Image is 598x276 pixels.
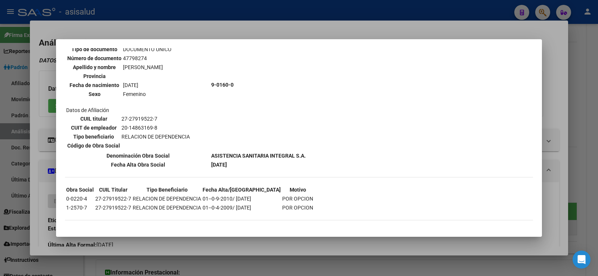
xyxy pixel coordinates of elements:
th: Apellido y nombre [67,63,122,71]
td: RELACION DE DEPENDENCIA [132,204,201,212]
td: Datos personales Datos de Afiliación [66,19,210,151]
td: DOCUMENTO UNICO [123,45,209,53]
th: Obra Social [66,186,94,194]
td: 27-27919522-7 [95,204,132,212]
td: 01--0-9-2010/ [DATE] [202,195,281,203]
th: Número de documento [67,54,122,62]
th: Provincia [67,72,122,80]
b: 9-0160-0 [211,82,234,88]
b: [DATE] [211,162,227,168]
th: Motivo [282,186,314,194]
th: CUIL Titular [95,186,132,194]
td: POR OPCION [282,195,314,203]
td: RELACION DE DEPENDENCIA [132,195,201,203]
td: POR OPCION [282,204,314,212]
th: Fecha de nacimiento [67,81,122,89]
th: Denominación Obra Social [66,152,210,160]
th: Código de Obra Social [67,142,120,150]
td: 27-27919522-7 [121,115,190,123]
td: 27-27919522-7 [95,195,132,203]
td: 47798274 [123,54,209,62]
th: Sexo [67,90,122,98]
b: ASISTENCIA SANITARIA INTEGRAL S.A. [211,153,306,159]
th: Fecha Alta/[GEOGRAPHIC_DATA] [202,186,281,194]
td: [PERSON_NAME] [123,63,209,71]
th: CUIT de empleador [67,124,120,132]
th: Tipo de documento [67,45,122,53]
td: 1-2570-7 [66,204,94,212]
th: CUIL titular [67,115,120,123]
td: Femenino [123,90,209,98]
div: Open Intercom Messenger [573,251,591,269]
td: 20-14863169-8 [121,124,190,132]
td: 0-0220-4 [66,195,94,203]
td: RELACION DE DEPENDENCIA [121,133,190,141]
td: 01--0-4-2009/ [DATE] [202,204,281,212]
th: Fecha Alta Obra Social [66,161,210,169]
th: Tipo beneficiario [67,133,120,141]
td: [DATE] [123,81,209,89]
th: Tipo Beneficiario [132,186,201,194]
